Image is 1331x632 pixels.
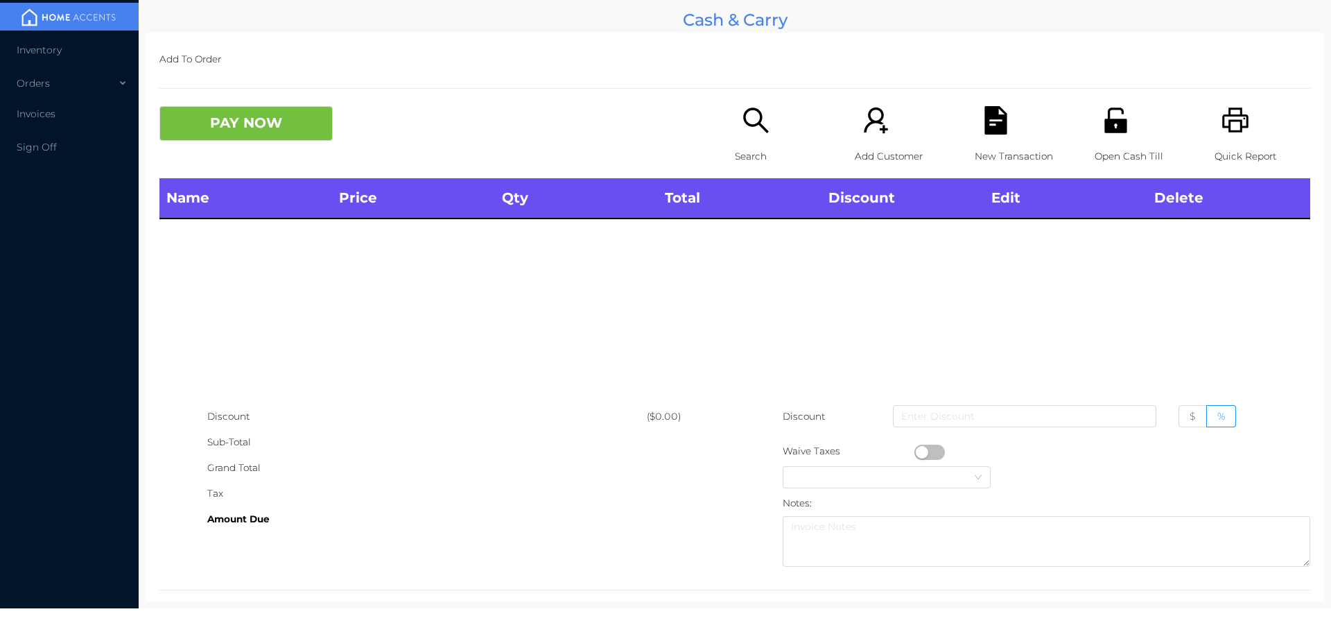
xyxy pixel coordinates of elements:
th: Discount [821,178,984,219]
span: $ [1190,410,1196,422]
p: Add To Order [159,46,1310,72]
th: Name [159,178,332,219]
p: Quick Report [1215,144,1310,169]
button: PAY NOW [159,106,333,141]
p: Search [735,144,830,169]
p: New Transaction [975,144,1070,169]
i: icon: down [974,473,982,483]
span: Invoices [17,108,55,120]
div: Tax [207,481,647,506]
th: Price [332,178,495,219]
i: icon: unlock [1102,106,1130,135]
div: Sub-Total [207,429,647,455]
p: Discount [783,404,826,429]
div: Waive Taxes [783,438,914,464]
th: Delete [1147,178,1310,219]
span: Sign Off [17,141,57,153]
i: icon: search [742,106,770,135]
span: Inventory [17,44,62,56]
div: Amount Due [207,506,647,532]
i: icon: printer [1221,106,1250,135]
input: Enter Discount [893,405,1156,427]
span: % [1217,410,1225,422]
i: icon: user-add [862,106,890,135]
p: Add Customer [855,144,950,169]
label: Notes: [783,497,812,509]
th: Edit [984,178,1147,219]
th: Qty [495,178,658,219]
th: Total [658,178,821,219]
div: ($0.00) [647,404,735,429]
p: Open Cash Till [1095,144,1190,169]
img: mainBanner [17,7,121,28]
div: Grand Total [207,455,647,481]
i: icon: file-text [982,106,1010,135]
div: Cash & Carry [146,7,1324,33]
div: Discount [207,404,647,429]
